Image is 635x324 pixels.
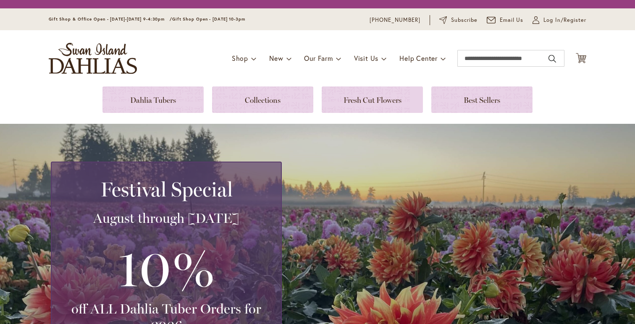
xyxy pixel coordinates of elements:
[62,210,271,227] h3: August through [DATE]
[62,178,271,201] h2: Festival Special
[451,16,478,24] span: Subscribe
[399,54,438,63] span: Help Center
[269,54,283,63] span: New
[533,16,586,24] a: Log In/Register
[354,54,378,63] span: Visit Us
[548,52,556,65] button: Search
[304,54,333,63] span: Our Farm
[500,16,524,24] span: Email Us
[370,16,420,24] a: [PHONE_NUMBER]
[487,16,524,24] a: Email Us
[49,43,137,74] a: store logo
[172,16,245,22] span: Gift Shop Open - [DATE] 10-3pm
[62,235,271,300] h3: 10%
[543,16,586,24] span: Log In/Register
[232,54,248,63] span: Shop
[439,16,478,24] a: Subscribe
[49,16,172,22] span: Gift Shop & Office Open - [DATE]-[DATE] 9-4:30pm /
